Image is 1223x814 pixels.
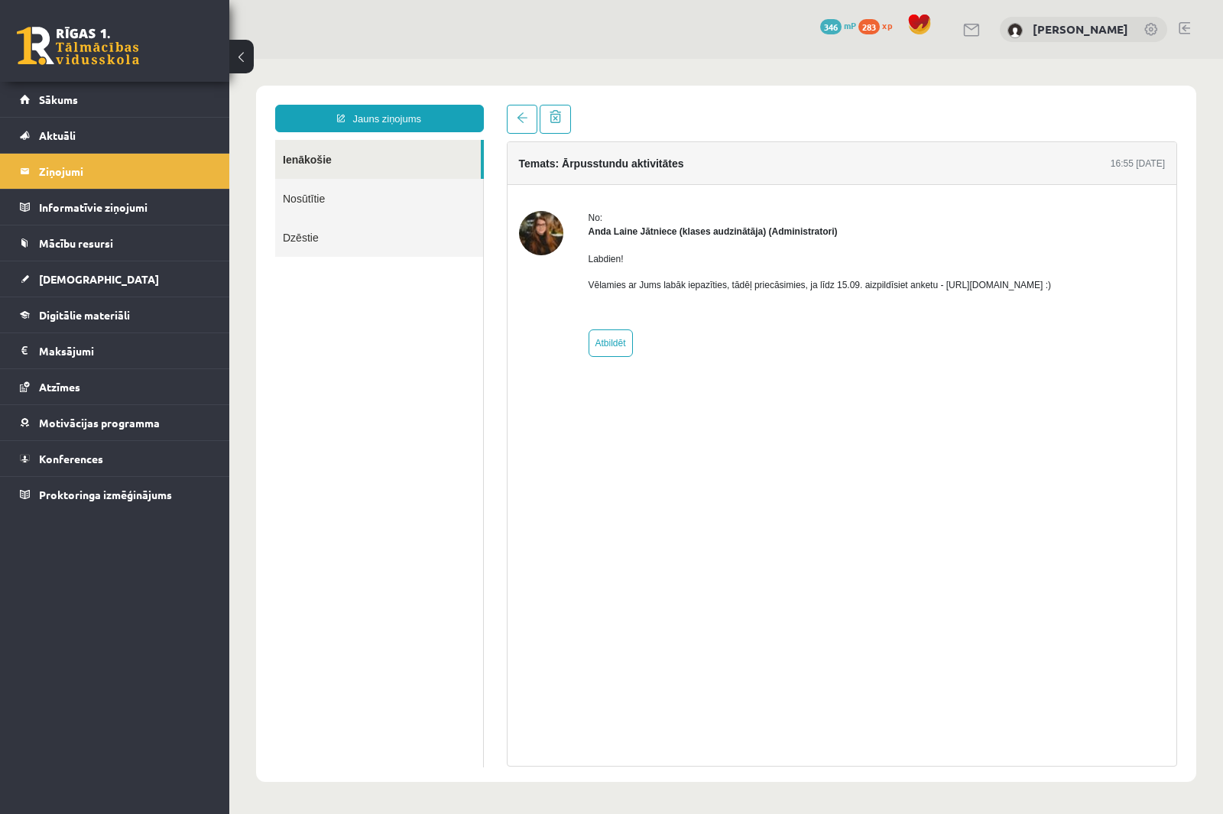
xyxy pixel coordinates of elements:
img: Deivids Gregors Zeile [1007,23,1023,38]
span: Atzīmes [39,380,80,394]
h4: Temats: Ārpusstundu aktivitātes [290,99,455,111]
span: 346 [820,19,842,34]
div: 16:55 [DATE] [881,98,936,112]
span: mP [844,19,856,31]
span: xp [882,19,892,31]
a: Jauns ziņojums [46,46,255,73]
strong: Anda Laine Jātniece (klases audzinātāja) (Administratori) [359,167,608,178]
span: Mācību resursi [39,236,113,250]
span: [DEMOGRAPHIC_DATA] [39,272,159,286]
span: Digitālie materiāli [39,308,130,322]
a: Proktoringa izmēģinājums [20,477,210,512]
a: Aktuāli [20,118,210,153]
span: Aktuāli [39,128,76,142]
a: Ienākošie [46,81,251,120]
a: Atbildēt [359,271,404,298]
span: Motivācijas programma [39,416,160,430]
a: Dzēstie [46,159,254,198]
div: No: [359,152,822,166]
a: 346 mP [820,19,856,31]
a: [DEMOGRAPHIC_DATA] [20,261,210,297]
p: Vēlamies ar Jums labāk iepazīties, tādēļ priecāsimies, ja līdz 15.09. aizpildīsiet anketu - [URL]... [359,219,822,233]
a: Mācību resursi [20,225,210,261]
a: Sākums [20,82,210,117]
a: Informatīvie ziņojumi [20,190,210,225]
span: Konferences [39,452,103,465]
a: Nosūtītie [46,120,254,159]
a: [PERSON_NAME] [1033,21,1128,37]
span: Sākums [39,92,78,106]
span: 283 [858,19,880,34]
a: Maksājumi [20,333,210,368]
img: Anda Laine Jātniece (klases audzinātāja) [290,152,334,196]
p: Labdien! [359,193,822,207]
a: Digitālie materiāli [20,297,210,332]
a: 283 xp [858,19,900,31]
legend: Informatīvie ziņojumi [39,190,210,225]
a: Rīgas 1. Tālmācības vidusskola [17,27,139,65]
a: Atzīmes [20,369,210,404]
span: Proktoringa izmēģinājums [39,488,172,501]
legend: Maksājumi [39,333,210,368]
a: Ziņojumi [20,154,210,189]
legend: Ziņojumi [39,154,210,189]
a: Konferences [20,441,210,476]
a: Motivācijas programma [20,405,210,440]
